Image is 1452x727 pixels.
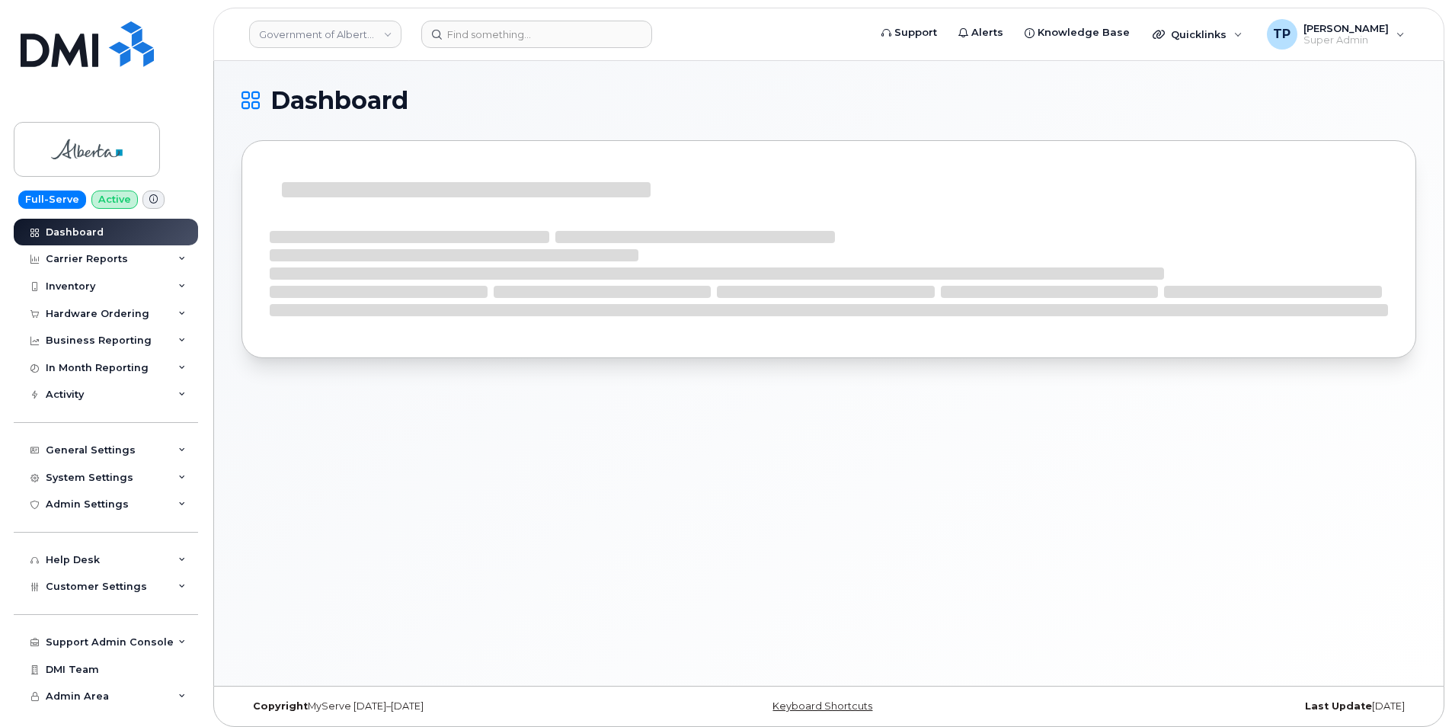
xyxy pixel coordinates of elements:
strong: Copyright [253,700,308,712]
a: Keyboard Shortcuts [772,700,872,712]
div: MyServe [DATE]–[DATE] [241,700,633,713]
div: [DATE] [1025,700,1416,713]
span: Dashboard [270,89,408,112]
strong: Last Update [1305,700,1372,712]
